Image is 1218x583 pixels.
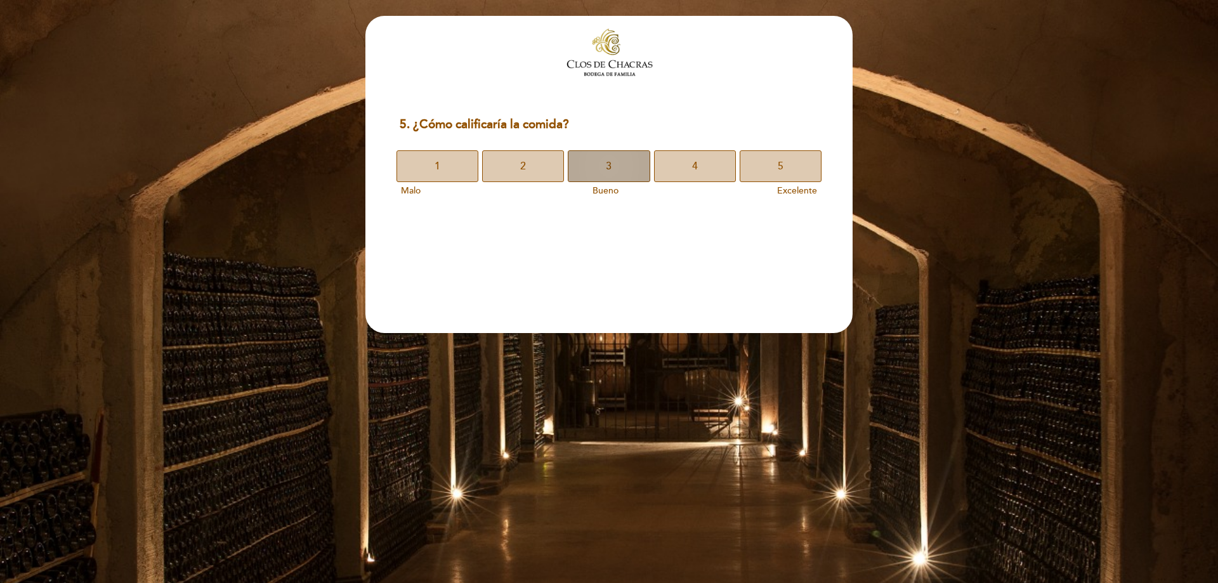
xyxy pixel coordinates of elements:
[390,109,828,140] div: 5. ¿Cómo calificaría la comida?
[692,148,698,184] span: 4
[777,185,817,196] span: Excelente
[482,150,564,182] button: 2
[778,148,783,184] span: 5
[654,150,736,182] button: 4
[435,148,440,184] span: 1
[593,185,619,196] span: Bueno
[568,150,650,182] button: 3
[606,148,612,184] span: 3
[396,150,478,182] button: 1
[565,29,653,76] img: header_1657647011.jpeg
[740,150,822,182] button: 5
[520,148,526,184] span: 2
[401,185,421,196] span: Malo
